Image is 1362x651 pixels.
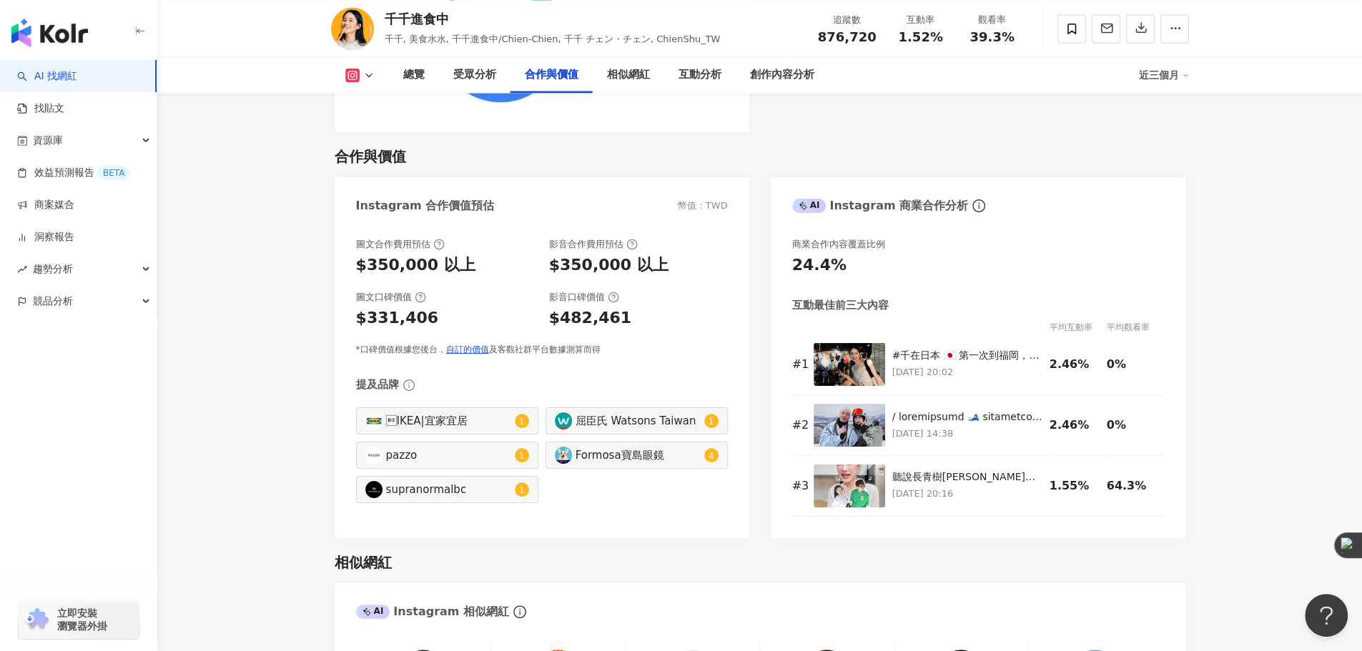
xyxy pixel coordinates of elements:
[970,197,987,214] span: info-circle
[386,482,511,497] div: supranormalbc
[17,198,74,212] a: 商案媒合
[19,600,139,639] a: chrome extension立即安裝 瀏覽器外掛
[515,448,529,462] sup: 1
[356,307,439,329] div: $331,406
[1107,417,1157,433] div: 0%
[678,199,728,212] div: 幣值：TWD
[576,413,701,429] div: 屈臣氏 Watsons Taiwan
[356,238,445,251] div: 圖文合作費用預估
[386,447,511,463] div: pazzo
[894,13,948,27] div: 互動率
[892,349,1042,363] div: #千在日本 🇯🇵 第一次到福岡，喜歡這裡的氛圍 步調明顯慢蠻多的 逛街、吃飯都很方便，人也沒這麼多 晚上散步個一兩公里都沒問題 😆 1.天神屋台蠻分散的 但晚上不算太熱 走起來很舒服 3.拍完再...
[403,66,425,84] div: 總覽
[792,417,806,433] div: # 2
[515,414,529,428] sup: 1
[17,166,130,180] a: 效益預測報告BETA
[892,425,1042,441] p: [DATE] 14:38
[892,364,1042,380] p: [DATE] 20:02
[23,608,51,631] img: chrome extension
[818,13,877,27] div: 追蹤數
[549,238,638,251] div: 影音合作費用預估
[11,19,88,47] img: logo
[555,447,572,464] img: KOL Avatar
[33,253,73,285] span: 趨勢分析
[519,484,525,495] span: 1
[365,481,383,498] img: KOL Avatar
[1050,478,1100,494] div: 1.55%
[549,254,668,277] div: $350,000 以上
[1050,417,1100,433] div: 2.46%
[792,238,885,251] div: 商業合作內容覆蓋比例
[1107,320,1164,334] div: 平均觀看率
[356,344,728,356] div: *口碑價值根據您後台， 及客觀社群平台數據測算而得
[898,30,942,44] span: 1.52%
[750,66,814,84] div: 創作內容分析
[549,307,632,329] div: $482,461
[385,10,721,28] div: 千千進食中
[1050,357,1100,372] div: 2.46%
[1305,594,1348,637] iframe: Help Scout Beacon - Open
[709,450,714,460] span: 4
[33,124,63,156] span: 資源庫
[519,416,525,426] span: 1
[792,254,847,277] div: 24.4%
[453,66,496,84] div: 受眾分析
[792,478,806,494] div: # 3
[525,66,578,84] div: 合作與價值
[969,30,1014,44] span: 39.3%
[704,448,719,462] sup: 4
[814,404,885,447] img: / 一些去斑尾滑雪場的片段 🎿 結果我手機一堆翰的照片跟影片（？ 發的時候嚴重選擇困難哈哈哈哈哈 跟朋友一起到哪都開心 🥳 尤其是跟著DBC的懶人滑雪行程 😆 雖然我是J人但怕麻煩又容易擔心各種...
[607,66,650,84] div: 相似網紅
[515,482,529,497] sup: 1
[17,101,64,116] a: 找貼文
[365,447,383,464] img: KOL Avatar
[678,66,721,84] div: 互動分析
[576,447,701,463] div: Formosa寶島眼鏡
[519,450,525,460] span: 1
[792,199,826,213] div: AI
[511,603,528,620] span: info-circle
[331,7,374,50] img: KOL Avatar
[356,605,390,619] div: AI
[892,409,1042,424] div: / loremipsumd 🎿 sitametconsect（？ adipiscingelits doeiusmodt 🥳 incidIDUntutlab 😆 etdoLoremagnaaliq...
[709,416,714,426] span: 1
[814,343,885,386] img: #千在日本 🇯🇵 第一次到福岡，喜歡這裡的氛圍 步調明顯慢蠻多的 逛街、吃飯都很方便，人也沒這麼多 晚上散步個一兩公里都沒問題 😆 1.天神屋台蠻分散的 但晚上不算太熱 走起來很舒服 3.拍完再...
[356,291,426,304] div: 圖文口碑價值
[356,604,509,620] div: Instagram 相似網紅
[401,377,417,393] span: info-circle
[965,13,1020,27] div: 觀看率
[792,198,968,214] div: Instagram 商業合作分析
[356,377,399,392] div: 提及品牌
[356,254,475,277] div: $350,000 以上
[1139,64,1189,86] div: 近三個月
[549,291,619,304] div: 影音口碑價值
[17,264,27,274] span: rise
[57,607,107,632] span: 立即安裝 瀏覽器外掛
[1050,320,1107,334] div: 平均互動率
[704,414,719,428] sup: 1
[17,230,74,244] a: 洞察報告
[356,198,495,214] div: Instagram 合作價值預估
[365,412,383,429] img: KOL Avatar
[385,34,721,44] span: 千千, 美食水水, 千千進食中/Chien-Chien, 千千 チェン・チェン, ChienShu_TW
[892,486,1042,502] p: [DATE] 20:16
[33,285,73,317] span: 競品分析
[792,357,806,372] div: # 1
[335,552,392,572] div: 相似網紅
[446,344,489,354] a: 自訂的價值
[1107,357,1157,372] div: 0%
[1107,478,1157,494] div: 64.3%
[555,412,572,429] img: KOL Avatar
[892,470,1042,484] div: 聽說長青樹[PERSON_NAME]很難整！！ 連生日驚喜都要提前三個月才整得到 我[DATE]就來試試看 （推眼鏡 🤓 #用最辣的小辣椒 🌶️😍 #本集受害的只有嘎[PERSON_NAME]跟...
[818,29,877,44] span: 876,720
[792,298,889,313] div: 互動最佳前三大內容
[814,464,885,507] img: 聽說長青樹嘎哥很難整！！ 連生日驚喜都要提前三個月才整得到 我今天就來試試看 （推眼鏡 🤓 #用最辣的小辣椒 🌶️😍 #本集受害的只有嘎哥跟洪+0哈哈哈 /// hahababy 第二屆路跑🏃🏼...
[335,146,406,167] div: 合作與價值
[17,69,77,84] a: searchAI 找網紅
[386,413,511,429] div: IKEA|宜家宜居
